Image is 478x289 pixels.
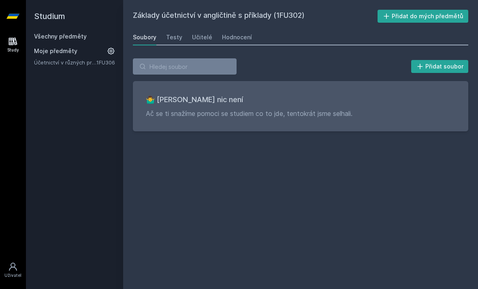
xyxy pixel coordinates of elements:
span: Moje předměty [34,47,77,55]
div: Uživatel [4,272,21,278]
a: 1FU306 [96,59,115,66]
button: Přidat do mých předmětů [378,10,469,23]
div: Učitelé [192,33,212,41]
h3: 🤷‍♂️ [PERSON_NAME] nic není [146,94,455,105]
a: Hodnocení [222,29,252,45]
a: Study [2,32,24,57]
div: Testy [166,33,182,41]
button: Přidat soubor [411,60,469,73]
input: Hledej soubor [133,58,237,75]
div: Soubory [133,33,156,41]
a: Všechny předměty [34,33,87,40]
a: Soubory [133,29,156,45]
p: Ač se ti snažíme pomoci se studiem co to jde, tentokrát jsme selhali. [146,109,455,118]
a: Uživatel [2,258,24,283]
a: Testy [166,29,182,45]
a: Učitelé [192,29,212,45]
h2: Základy účetnictví v angličtině s příklady (1FU302) [133,10,378,23]
a: Účetnictví v různých právních formách podnikání [34,58,96,66]
div: Hodnocení [222,33,252,41]
div: Study [7,47,19,53]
